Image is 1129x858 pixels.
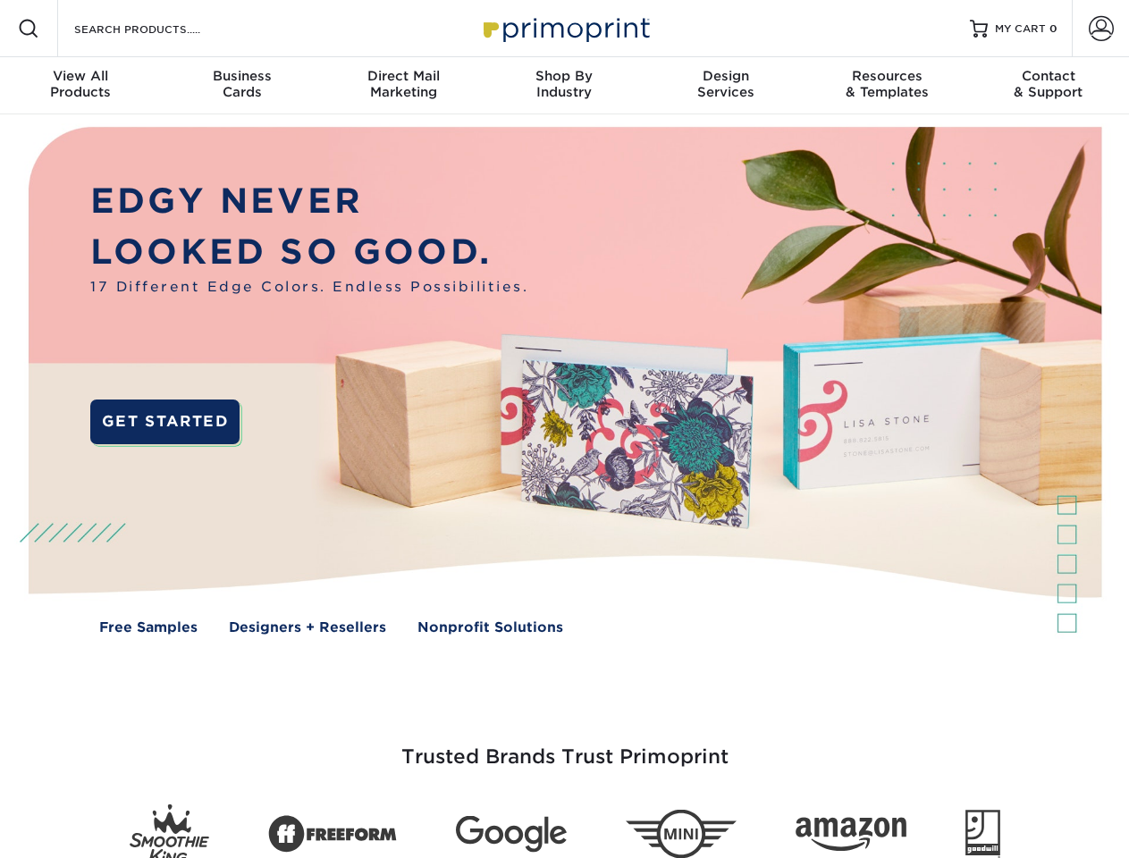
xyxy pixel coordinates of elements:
div: Industry [484,68,645,100]
p: EDGY NEVER [90,176,528,227]
a: Resources& Templates [806,57,967,114]
a: Shop ByIndustry [484,57,645,114]
div: & Support [968,68,1129,100]
span: Contact [968,68,1129,84]
div: & Templates [806,68,967,100]
a: Free Samples [99,618,198,638]
div: Services [645,68,806,100]
a: DesignServices [645,57,806,114]
a: Contact& Support [968,57,1129,114]
img: Amazon [796,818,906,852]
img: Goodwill [965,810,1000,858]
div: Marketing [323,68,484,100]
a: Designers + Resellers [229,618,386,638]
a: BusinessCards [161,57,322,114]
a: Nonprofit Solutions [417,618,563,638]
span: Shop By [484,68,645,84]
span: Business [161,68,322,84]
a: Direct MailMarketing [323,57,484,114]
span: Direct Mail [323,68,484,84]
span: Design [645,68,806,84]
div: Cards [161,68,322,100]
span: 0 [1049,22,1057,35]
a: GET STARTED [90,400,240,444]
img: Google [456,816,567,853]
span: MY CART [995,21,1046,37]
h3: Trusted Brands Trust Primoprint [42,702,1088,790]
p: LOOKED SO GOOD. [90,227,528,278]
img: Primoprint [476,9,654,47]
span: Resources [806,68,967,84]
span: 17 Different Edge Colors. Endless Possibilities. [90,277,528,298]
input: SEARCH PRODUCTS..... [72,18,247,39]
